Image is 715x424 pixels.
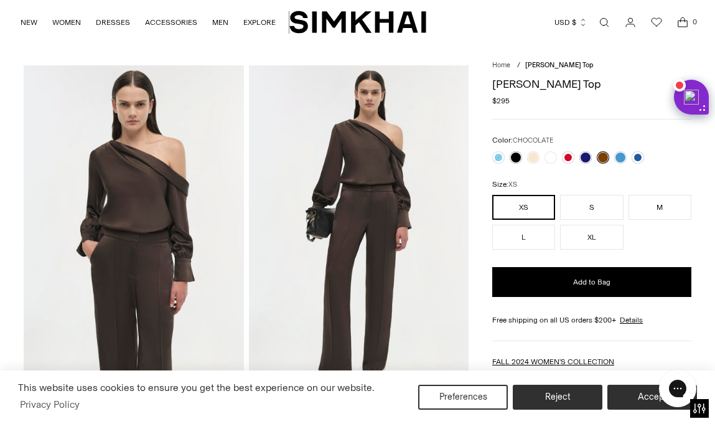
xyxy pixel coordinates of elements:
[689,16,700,27] span: 0
[492,179,517,191] label: Size:
[492,195,555,220] button: XS
[212,9,228,36] a: MEN
[96,9,130,36] a: DRESSES
[492,95,510,106] span: $295
[21,9,37,36] a: NEW
[513,136,553,144] span: CHOCOLATE
[560,195,623,220] button: S
[620,314,643,326] a: Details
[249,65,469,395] img: Alice Top
[670,10,695,35] a: Open cart modal
[560,225,623,250] button: XL
[554,9,587,36] button: USD $
[492,60,691,71] nav: breadcrumbs
[644,10,669,35] a: Wishlist
[492,267,691,297] button: Add to Bag
[52,9,81,36] a: WOMEN
[618,10,643,35] a: Go to the account page
[573,277,610,288] span: Add to Bag
[492,61,510,69] a: Home
[653,365,703,412] iframe: Gorgias live chat messenger
[18,382,375,393] span: This website uses cookies to ensure you get the best experience on our website.
[592,10,617,35] a: Open search modal
[289,10,426,34] a: SIMKHAI
[145,9,197,36] a: ACCESSORIES
[418,385,508,410] button: Preferences
[629,195,691,220] button: M
[513,385,602,410] button: Reject
[607,385,697,410] button: Accept
[525,61,594,69] span: [PERSON_NAME] Top
[492,314,691,326] div: Free shipping on all US orders $200+
[492,357,614,366] a: FALL 2024 WOMEN'S COLLECTION
[243,9,276,36] a: EXPLORE
[24,65,244,395] img: Alice Top
[508,181,517,189] span: XS
[517,60,520,71] div: /
[492,225,555,250] button: L
[492,78,691,90] h1: [PERSON_NAME] Top
[492,134,553,146] label: Color:
[18,395,82,414] a: Privacy Policy (opens in a new tab)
